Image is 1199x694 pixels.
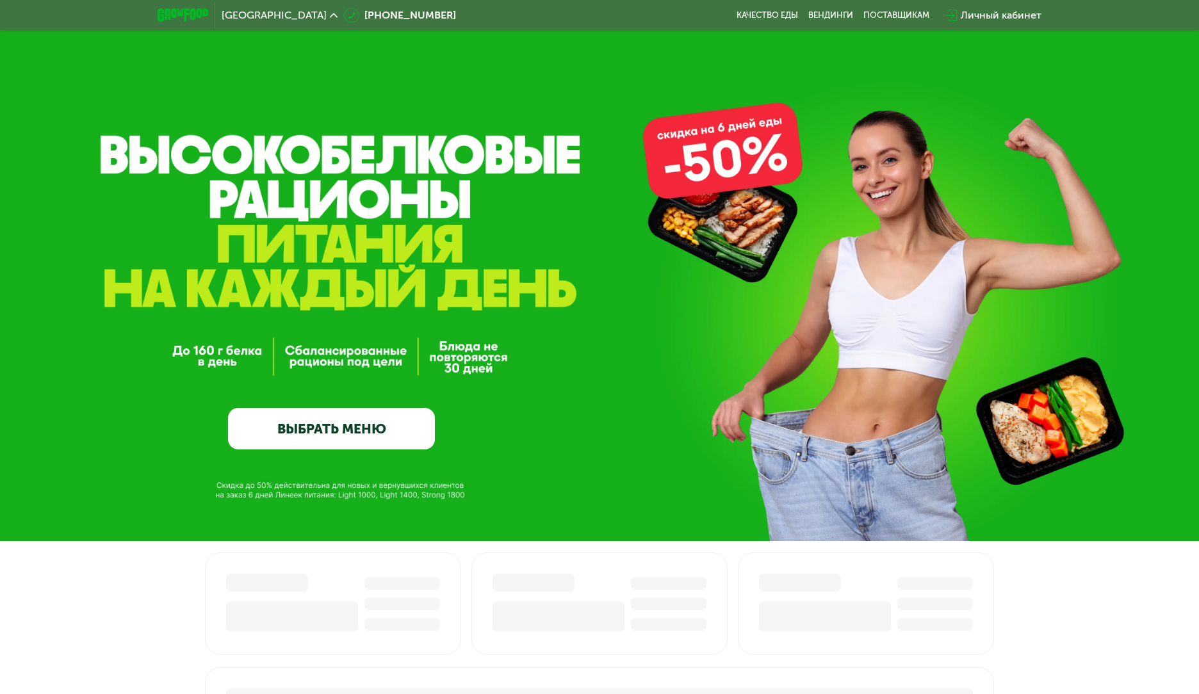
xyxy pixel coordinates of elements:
[737,10,798,20] a: Качество еды
[228,408,436,449] a: ВЫБРАТЬ МЕНЮ
[961,8,1041,23] div: Личный кабинет
[222,10,327,20] span: [GEOGRAPHIC_DATA]
[863,10,929,20] div: поставщикам
[344,8,456,23] a: [PHONE_NUMBER]
[808,10,853,20] a: Вендинги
